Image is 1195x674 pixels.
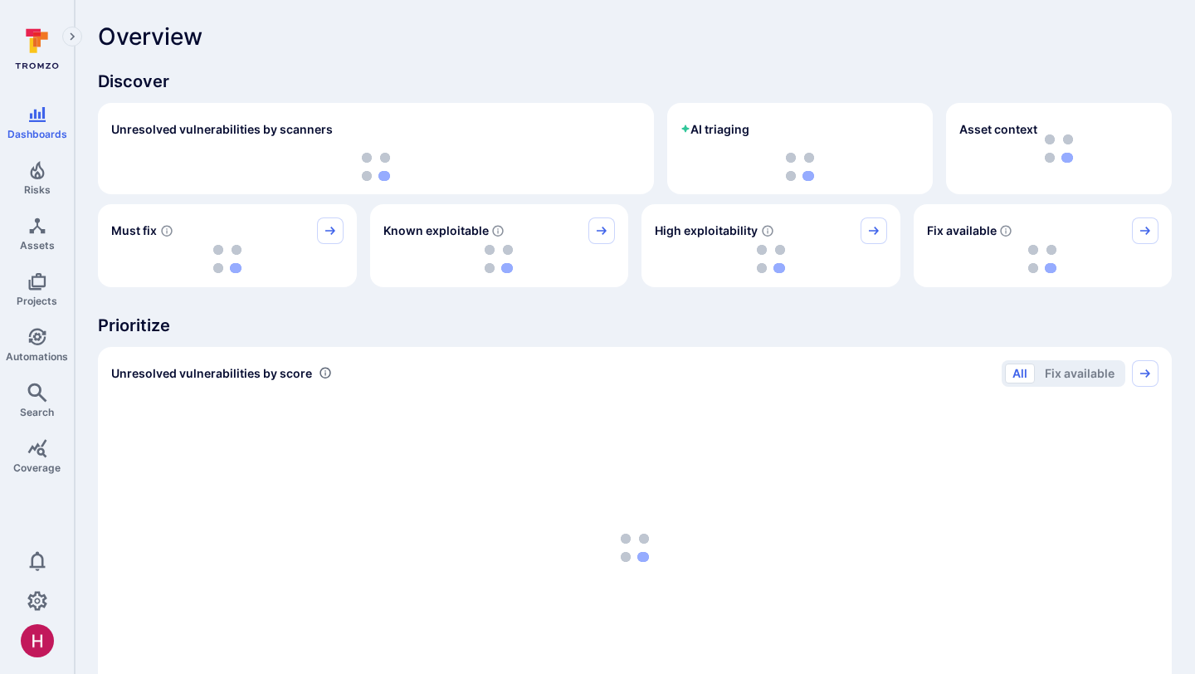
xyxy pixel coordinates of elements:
span: Fix available [927,222,997,239]
span: Discover [98,70,1172,93]
div: loading spinner [655,244,887,274]
span: Asset context [959,121,1037,138]
span: Overview [98,23,202,50]
div: loading spinner [111,244,344,274]
img: Loading... [213,245,241,273]
button: Expand navigation menu [62,27,82,46]
span: Must fix [111,222,157,239]
span: Risks [24,183,51,196]
span: Assets [20,239,55,252]
i: Expand navigation menu [66,30,78,44]
div: High exploitability [641,204,900,287]
div: loading spinner [927,244,1159,274]
span: High exploitability [655,222,758,239]
div: Number of vulnerabilities in status 'Open' 'Triaged' and 'In process' grouped by score [319,364,332,382]
div: Harshil Parikh [21,624,54,657]
span: Known exploitable [383,222,489,239]
button: All [1005,364,1035,383]
div: Known exploitable [370,204,629,287]
svg: EPSS score ≥ 0.7 [761,224,774,237]
img: Loading... [1028,245,1056,273]
img: Loading... [786,153,814,181]
span: Coverage [13,462,61,474]
div: Must fix [98,204,357,287]
img: Loading... [485,245,513,273]
button: Fix available [1037,364,1122,383]
h2: Unresolved vulnerabilities by scanners [111,121,333,138]
svg: Vulnerabilities with fix available [999,224,1012,237]
span: Search [20,406,54,418]
span: Dashboards [7,128,67,140]
div: loading spinner [680,153,919,181]
div: Fix available [914,204,1173,287]
svg: Risk score >=40 , missed SLA [160,224,173,237]
span: Automations [6,350,68,363]
img: Loading... [362,153,390,181]
div: loading spinner [111,153,641,181]
span: Projects [17,295,57,307]
img: Loading... [621,534,649,562]
img: Loading... [757,245,785,273]
span: Prioritize [98,314,1172,337]
img: ACg8ocKzQzwPSwOZT_k9C736TfcBpCStqIZdMR9gXOhJgTaH9y_tsw=s96-c [21,624,54,657]
span: Unresolved vulnerabilities by score [111,365,312,382]
div: loading spinner [383,244,616,274]
svg: Confirmed exploitable by KEV [491,224,505,237]
h2: AI triaging [680,121,749,138]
